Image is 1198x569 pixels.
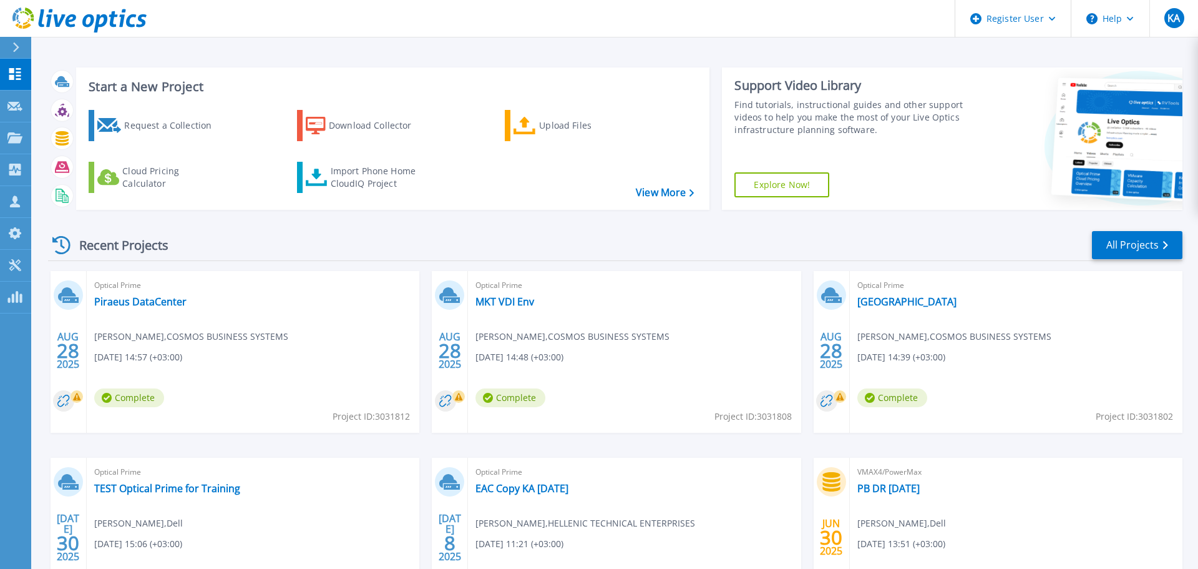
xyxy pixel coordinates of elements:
a: Cloud Pricing Calculator [89,162,228,193]
div: Download Collector [329,113,429,138]
a: EAC Copy KA [DATE] [475,482,568,495]
a: PB DR [DATE] [857,482,920,495]
span: [PERSON_NAME] , COSMOS BUSINESS SYSTEMS [857,330,1051,344]
a: View More [636,187,694,199]
span: [DATE] 14:48 (+03:00) [475,350,563,364]
span: [DATE] 11:21 (+03:00) [475,537,563,551]
div: Cloud Pricing Calculator [122,165,222,190]
div: AUG 2025 [438,328,462,374]
a: Piraeus DataCenter [94,295,187,308]
span: Optical Prime [475,465,793,479]
a: MKT VDI Env [475,295,534,308]
span: Complete [94,388,164,407]
span: [PERSON_NAME] , Dell [857,517,946,530]
a: Upload Files [505,110,644,141]
a: [GEOGRAPHIC_DATA] [857,295,957,308]
div: AUG 2025 [56,328,80,374]
a: Request a Collection [89,110,228,141]
span: Complete [857,388,927,407]
span: [DATE] 13:51 (+03:00) [857,537,945,551]
span: 30 [57,538,79,548]
span: 28 [439,345,461,356]
div: [DATE] 2025 [56,515,80,560]
span: [PERSON_NAME] , Dell [94,517,183,530]
span: Optical Prime [475,279,793,292]
span: VMAX4/PowerMax [857,465,1175,479]
span: [DATE] 14:57 (+03:00) [94,350,182,364]
span: 28 [820,345,842,356]
span: Optical Prime [857,279,1175,292]
div: Import Phone Home CloudIQ Project [331,165,428,190]
span: [DATE] 15:06 (+03:00) [94,537,182,551]
span: KA [1167,13,1180,23]
span: 8 [444,538,455,548]
span: Project ID: 3031802 [1096,410,1173,423]
span: Project ID: 3031812 [333,410,410,423]
div: AUG 2025 [819,328,843,374]
a: Download Collector [297,110,436,141]
span: 30 [820,532,842,543]
span: [PERSON_NAME] , HELLENIC TECHNICAL ENTERPRISES [475,517,695,530]
h3: Start a New Project [89,80,694,94]
div: Support Video Library [734,77,969,94]
div: Upload Files [539,113,639,138]
div: JUN 2025 [819,515,843,560]
span: [DATE] 14:39 (+03:00) [857,350,945,364]
a: All Projects [1092,231,1182,259]
span: Optical Prime [94,465,412,479]
div: [DATE] 2025 [438,515,462,560]
a: TEST Optical Prime for Training [94,482,240,495]
div: Recent Projects [48,230,185,260]
span: Project ID: 3031808 [714,410,792,423]
div: Request a Collection [124,113,224,138]
a: Explore Now! [734,172,829,197]
span: Optical Prime [94,279,412,292]
span: 28 [57,345,79,356]
span: [PERSON_NAME] , COSMOS BUSINESS SYSTEMS [94,330,288,344]
div: Find tutorials, instructional guides and other support videos to help you make the most of your L... [734,99,969,136]
span: [PERSON_NAME] , COSMOS BUSINESS SYSTEMS [475,330,670,344]
span: Complete [475,388,545,407]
